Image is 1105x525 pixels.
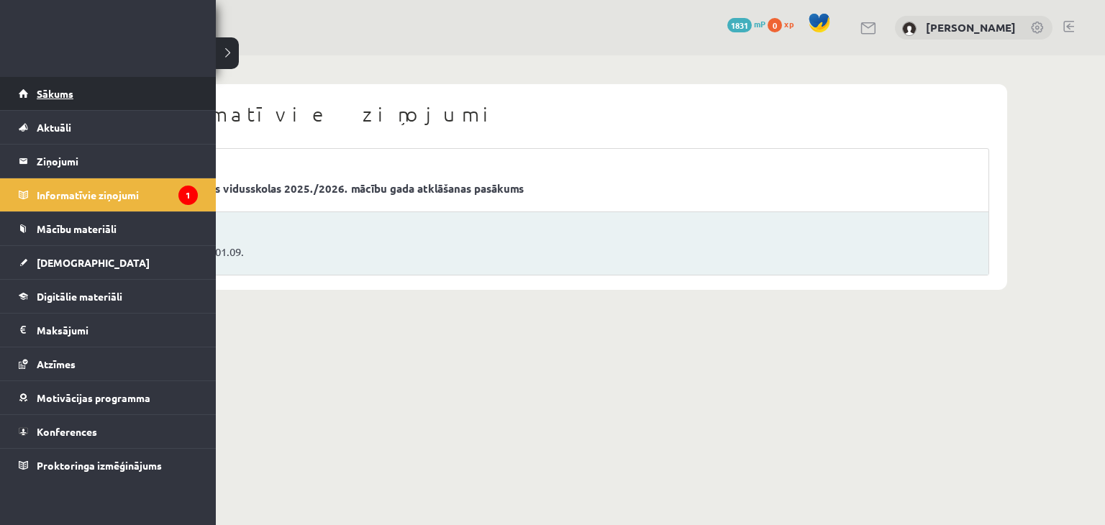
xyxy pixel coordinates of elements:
span: mP [754,18,765,29]
a: Digitālie materiāli [19,280,198,313]
legend: Ziņojumi [37,145,198,178]
legend: Maksājumi [37,314,198,347]
img: Adriana Skurbe [902,22,917,36]
span: Motivācijas programma [37,391,150,404]
span: xp [784,18,793,29]
span: Mācību materiāli [37,222,117,235]
a: Konferences [19,415,198,448]
span: 1831 [727,18,752,32]
h1: Informatīvie ziņojumi [104,102,989,127]
span: [DEMOGRAPHIC_DATA] [37,256,150,269]
a: Rīgas 1. Tālmācības vidusskolas 2025./2026. mācību gada atklāšanas pasākums [123,181,970,197]
a: [PERSON_NAME] [926,20,1016,35]
a: Ziņojumi [19,145,198,178]
a: Rīgas 1. Tālmācības vidusskola [16,25,131,61]
a: 1831 mP [727,18,765,29]
a: [DEMOGRAPHIC_DATA] [19,246,198,279]
span: Proktoringa izmēģinājums [37,459,162,472]
a: Proktoringa izmēģinājums [19,449,198,482]
i: 1 [178,186,198,205]
a: Aktuāli [19,111,198,144]
span: 0 [768,18,782,32]
span: Digitālie materiāli [37,290,122,303]
a: Mācību process ar 01.09. [123,244,970,260]
a: Maksājumi [19,314,198,347]
span: Sākums [37,87,73,100]
span: Atzīmes [37,357,76,370]
a: Motivācijas programma [19,381,198,414]
span: Konferences [37,425,97,438]
span: Aktuāli [37,121,71,134]
legend: Informatīvie ziņojumi [37,178,198,211]
a: 0 xp [768,18,801,29]
a: Mācību materiāli [19,212,198,245]
a: Sākums [19,77,198,110]
a: Informatīvie ziņojumi1 [19,178,198,211]
a: Atzīmes [19,347,198,380]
